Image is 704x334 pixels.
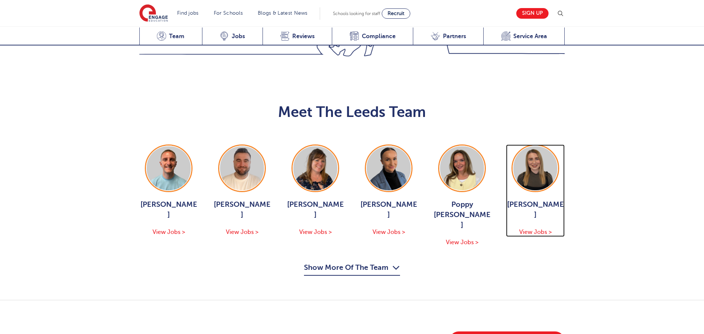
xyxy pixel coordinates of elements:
a: Team [139,27,202,45]
span: [PERSON_NAME] [213,199,271,220]
a: Find jobs [177,10,199,16]
a: Recruit [382,8,410,19]
img: George Dignam [147,146,191,190]
span: Recruit [388,11,404,16]
img: Chris Rushton [220,146,264,190]
img: Joanne Wright [293,146,337,190]
span: Compliance [362,33,396,40]
span: [PERSON_NAME] [286,199,345,220]
span: Reviews [292,33,315,40]
img: Poppy Burnside [440,146,484,190]
a: Service Area [483,27,565,45]
a: Compliance [332,27,413,45]
a: Sign up [516,8,549,19]
a: For Schools [214,10,243,16]
a: [PERSON_NAME] View Jobs > [139,144,198,237]
span: Jobs [232,33,245,40]
a: [PERSON_NAME] View Jobs > [506,144,565,237]
span: [PERSON_NAME] [359,199,418,220]
button: Show More Of The Team [304,262,400,276]
span: View Jobs > [153,229,185,235]
a: Jobs [202,27,263,45]
a: Blogs & Latest News [258,10,308,16]
a: Reviews [263,27,332,45]
img: Holly Johnson [367,146,411,190]
span: Schools looking for staff [333,11,380,16]
span: View Jobs > [226,229,258,235]
span: Partners [443,33,466,40]
h2: Meet The Leeds Team [139,103,565,121]
img: Layla McCosker [513,146,557,190]
span: Service Area [513,33,547,40]
a: [PERSON_NAME] View Jobs > [359,144,418,237]
img: Engage Education [139,4,168,23]
span: View Jobs > [446,239,478,246]
span: Team [169,33,184,40]
a: [PERSON_NAME] View Jobs > [286,144,345,237]
a: Partners [413,27,483,45]
span: Poppy [PERSON_NAME] [433,199,491,230]
span: [PERSON_NAME] [139,199,198,220]
a: [PERSON_NAME] View Jobs > [213,144,271,237]
span: View Jobs > [299,229,332,235]
span: [PERSON_NAME] [506,199,565,220]
a: Poppy [PERSON_NAME] View Jobs > [433,144,491,247]
span: View Jobs > [373,229,405,235]
span: View Jobs > [519,229,552,235]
